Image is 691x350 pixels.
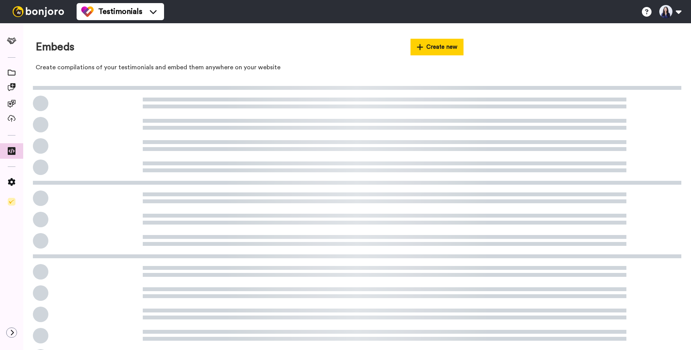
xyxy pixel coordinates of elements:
img: Checklist.svg [8,198,15,206]
p: Create compilations of your testimonials and embed them anywhere on your website [36,63,464,72]
h1: Embeds [36,41,74,53]
span: Testimonials [98,6,142,17]
img: bj-logo-header-white.svg [9,6,67,17]
img: tm-color.svg [81,5,94,18]
button: Create new [410,39,464,55]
